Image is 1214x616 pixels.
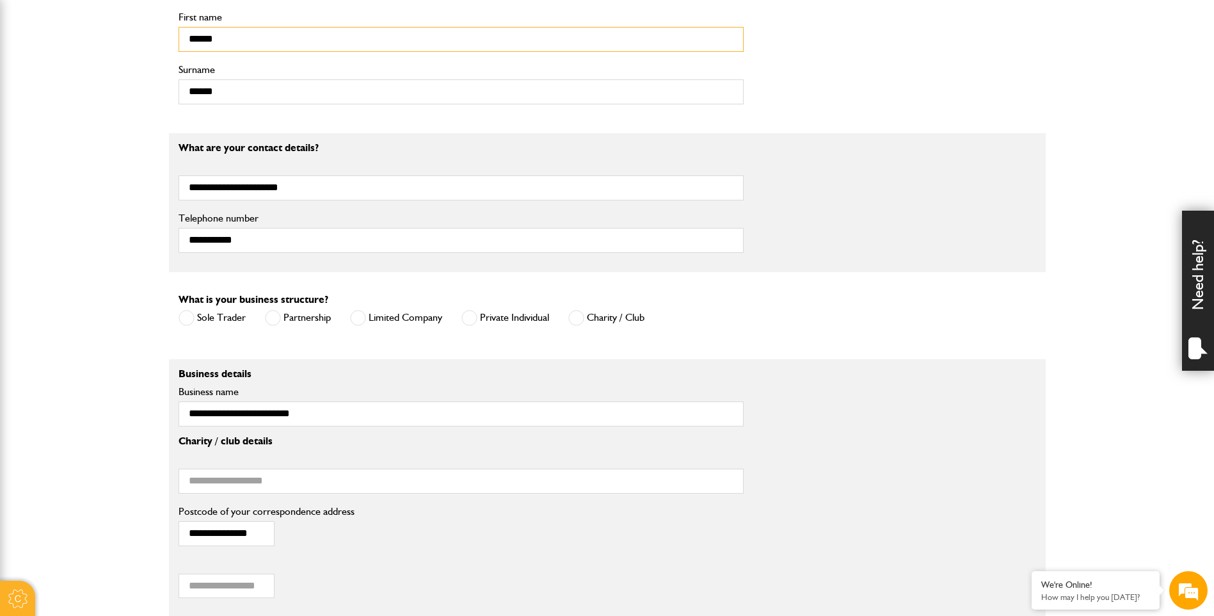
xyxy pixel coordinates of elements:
[1182,211,1214,371] div: Need help?
[67,72,215,88] div: Chat with us now
[174,394,232,412] em: Start Chat
[179,143,744,153] p: What are your contact details?
[350,310,442,326] label: Limited Company
[179,507,374,517] label: Postcode of your correspondence address
[568,310,644,326] label: Charity / Club
[179,12,744,22] label: First name
[179,213,744,223] label: Telephone number
[17,232,234,384] textarea: Type your message and hit 'Enter'
[179,369,744,379] p: Business details
[210,6,241,37] div: Minimize live chat window
[179,387,744,397] label: Business name
[179,436,744,446] p: Charity / club details
[461,310,549,326] label: Private Individual
[22,71,54,89] img: d_20077148190_company_1631870298795_20077148190
[265,310,331,326] label: Partnership
[1041,580,1150,590] div: We're Online!
[179,65,744,75] label: Surname
[179,295,328,305] label: What is your business structure?
[1041,592,1150,602] p: How may I help you today?
[17,156,234,184] input: Enter your email address
[17,194,234,222] input: Enter your phone number
[17,118,234,147] input: Enter your last name
[179,310,246,326] label: Sole Trader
